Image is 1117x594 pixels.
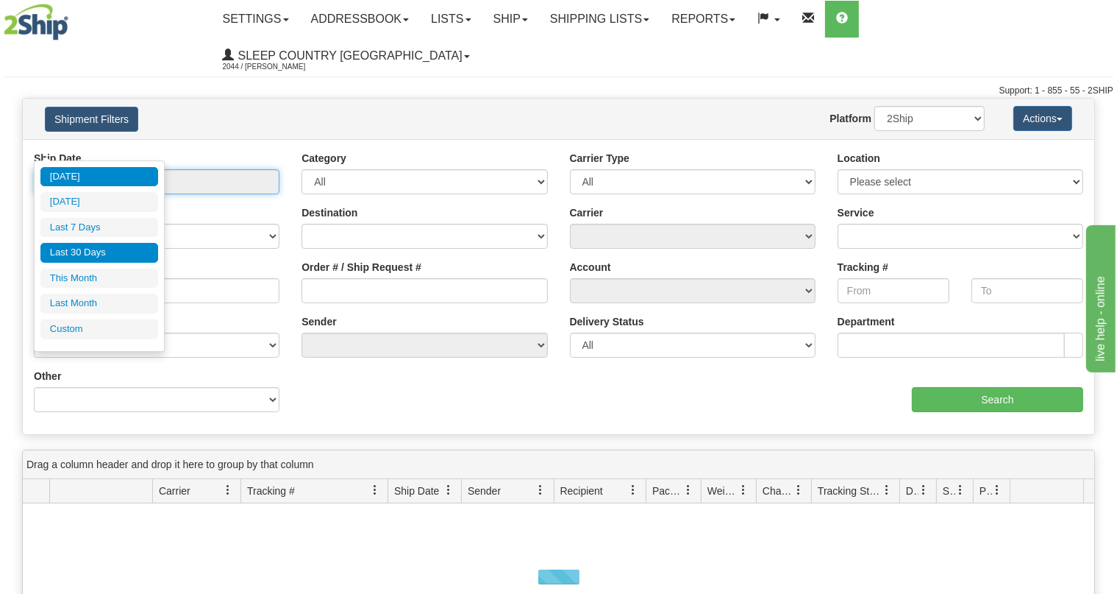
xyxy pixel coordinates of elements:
[212,1,300,38] a: Settings
[482,1,539,38] a: Ship
[529,478,554,503] a: Sender filter column settings
[570,260,611,275] label: Account
[985,478,1010,503] a: Pickup Status filter column settings
[818,484,882,498] span: Tracking Status
[159,484,190,498] span: Carrier
[971,278,1083,303] input: To
[570,205,604,220] label: Carrier
[652,484,683,498] span: Packages
[763,484,793,498] span: Charge
[247,484,295,498] span: Tracking #
[660,1,746,38] a: Reports
[874,478,899,503] a: Tracking Status filter column settings
[394,484,439,498] span: Ship Date
[560,484,603,498] span: Recipient
[215,478,240,503] a: Carrier filter column settings
[40,218,158,238] li: Last 7 Days
[301,260,421,275] label: Order # / Ship Request #
[301,151,346,166] label: Category
[731,478,756,503] a: Weight filter column settings
[539,1,660,38] a: Shipping lists
[235,49,463,62] span: Sleep Country [GEOGRAPHIC_DATA]
[40,192,158,212] li: [DATE]
[676,478,701,503] a: Packages filter column settings
[34,369,61,383] label: Other
[911,478,936,503] a: Delivery Status filter column settings
[223,60,333,74] span: 2044 / [PERSON_NAME]
[40,294,158,314] li: Last Month
[40,243,158,263] li: Last 30 Days
[707,484,738,498] span: Weight
[943,484,955,498] span: Shipment Issues
[838,151,880,166] label: Location
[570,151,629,166] label: Carrier Type
[40,319,158,339] li: Custom
[34,151,82,166] label: Ship Date
[4,4,68,40] img: logo2044.jpg
[45,107,138,132] button: Shipment Filters
[1013,106,1072,131] button: Actions
[979,484,992,498] span: Pickup Status
[40,269,158,289] li: This Month
[11,9,136,26] div: live help - online
[212,38,481,74] a: Sleep Country [GEOGRAPHIC_DATA] 2044 / [PERSON_NAME]
[420,1,482,38] a: Lists
[40,167,158,187] li: [DATE]
[4,85,1113,97] div: Support: 1 - 855 - 55 - 2SHIP
[838,314,895,329] label: Department
[23,450,1094,479] div: grid grouping header
[301,314,336,329] label: Sender
[829,111,871,126] label: Platform
[1083,222,1116,372] iframe: chat widget
[436,478,461,503] a: Ship Date filter column settings
[838,278,949,303] input: From
[301,205,357,220] label: Destination
[570,314,644,329] label: Delivery Status
[363,478,388,503] a: Tracking # filter column settings
[621,478,646,503] a: Recipient filter column settings
[838,260,888,275] label: Tracking #
[468,484,501,498] span: Sender
[300,1,421,38] a: Addressbook
[912,387,1083,412] input: Search
[786,478,811,503] a: Charge filter column settings
[838,205,874,220] label: Service
[906,484,918,498] span: Delivery Status
[948,478,973,503] a: Shipment Issues filter column settings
